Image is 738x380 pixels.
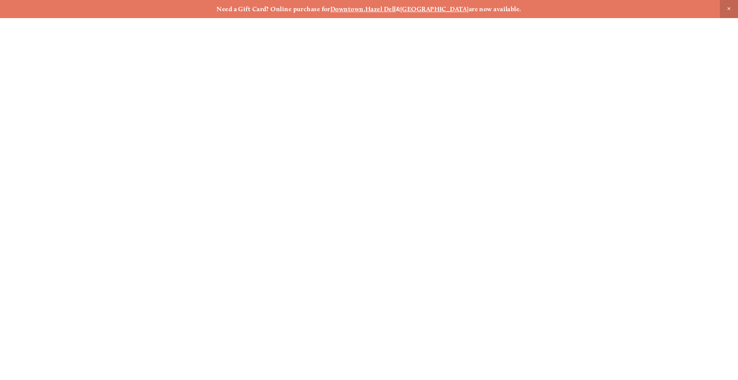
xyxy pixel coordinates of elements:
[469,5,521,13] strong: are now available.
[400,5,469,13] a: [GEOGRAPHIC_DATA]
[365,5,396,13] a: Hazel Dell
[364,5,365,13] strong: ,
[217,5,330,13] strong: Need a Gift Card? Online purchase for
[396,5,400,13] strong: &
[330,5,364,13] a: Downtown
